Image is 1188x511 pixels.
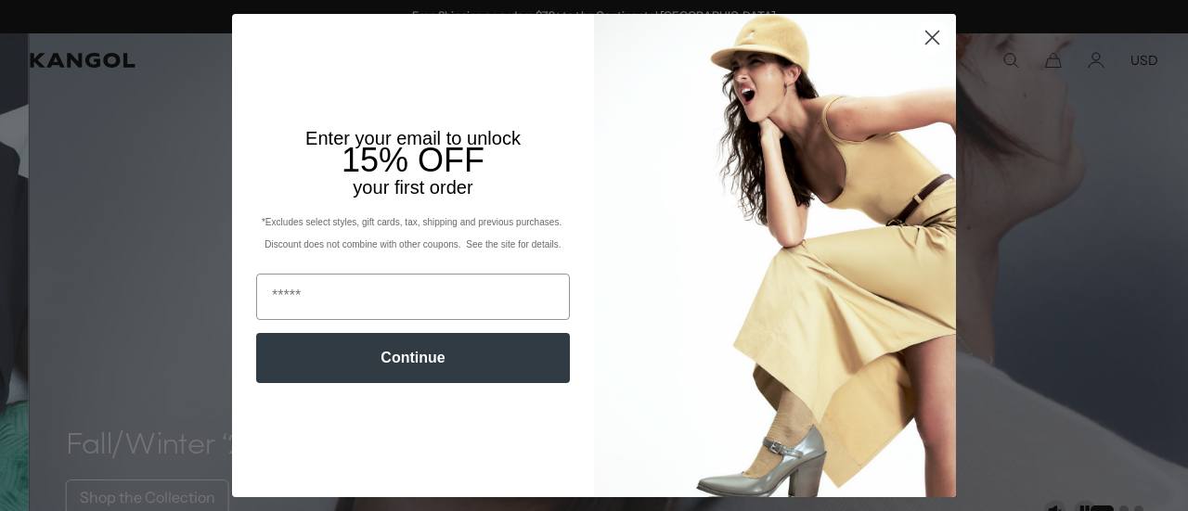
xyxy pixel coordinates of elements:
[342,141,484,179] span: 15% OFF
[305,128,521,148] span: Enter your email to unlock
[353,177,472,198] span: your first order
[916,21,949,54] button: Close dialog
[256,333,570,383] button: Continue
[594,14,956,496] img: 93be19ad-e773-4382-80b9-c9d740c9197f.jpeg
[256,274,570,320] input: Email
[262,217,564,249] span: *Excludes select styles, gift cards, tax, shipping and previous purchases. Discount does not comb...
